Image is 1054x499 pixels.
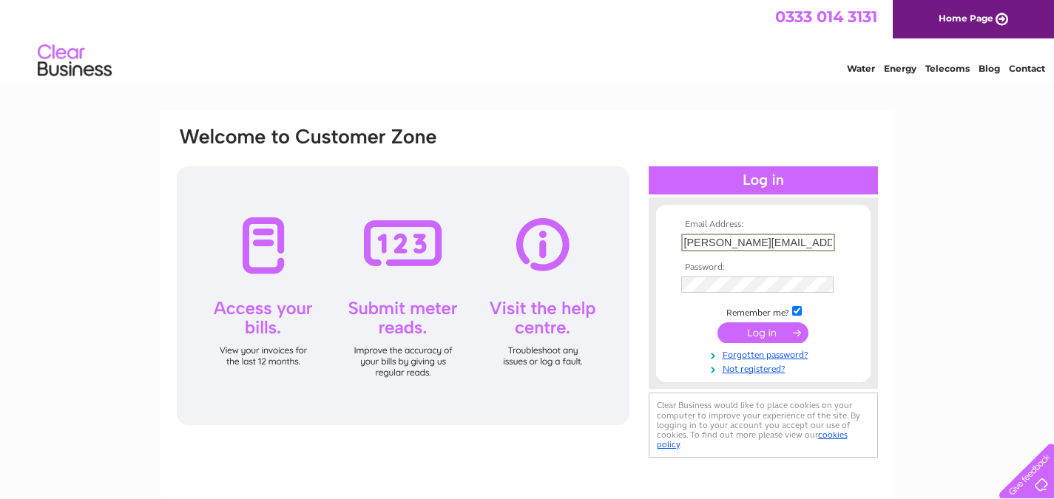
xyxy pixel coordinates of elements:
th: Email Address: [678,220,849,230]
th: Password: [678,262,849,273]
a: Forgotten password? [681,347,849,361]
div: Clear Business is a trading name of Verastar Limited (registered in [GEOGRAPHIC_DATA] No. 3667643... [178,8,877,72]
a: Not registered? [681,361,849,375]
a: Contact [1009,63,1045,74]
div: Clear Business would like to place cookies on your computer to improve your experience of the sit... [649,393,878,457]
td: Remember me? [678,304,849,319]
a: Blog [979,63,1000,74]
input: Submit [717,322,808,343]
a: cookies policy [657,430,848,449]
img: logo.png [37,38,112,84]
a: Telecoms [925,63,970,74]
a: Energy [884,63,916,74]
a: 0333 014 3131 [775,7,877,26]
a: Water [847,63,875,74]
